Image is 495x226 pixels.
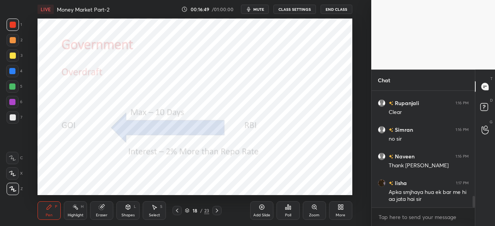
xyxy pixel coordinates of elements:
[7,34,22,46] div: 2
[389,155,393,159] img: no-rating-badge.077c3623.svg
[378,179,386,187] img: 624fc754f5ba48518c428b93550b73a2.jpg
[7,49,22,62] div: 3
[378,126,386,134] img: default.png
[372,70,396,90] p: Chat
[378,153,386,160] img: default.png
[389,162,469,170] div: Thank [PERSON_NAME]
[393,126,413,134] h6: Simran
[46,213,53,217] div: Pen
[134,205,136,209] div: L
[81,205,84,209] div: H
[96,213,108,217] div: Eraser
[68,213,84,217] div: Highlight
[378,99,386,107] img: default.png
[389,135,469,143] div: no sir
[55,205,57,209] div: P
[7,111,22,124] div: 7
[490,76,493,82] p: T
[191,208,199,213] div: 18
[336,213,345,217] div: More
[456,101,469,105] div: 1:16 PM
[393,152,415,160] h6: Naveen
[7,19,22,31] div: 1
[309,213,319,217] div: Zoom
[121,213,135,217] div: Shapes
[456,154,469,159] div: 1:16 PM
[7,183,23,195] div: Z
[200,208,203,213] div: /
[241,5,269,14] button: mute
[389,109,469,116] div: Clear
[389,181,393,185] img: no-rating-badge.077c3623.svg
[273,5,316,14] button: CLASS SETTINGS
[490,119,493,125] p: G
[6,65,22,77] div: 4
[389,189,469,203] div: Apka smjhaya hua ek bar me hi aa jata hai sir
[456,127,469,132] div: 1:16 PM
[253,7,264,12] span: mute
[6,80,22,93] div: 5
[490,97,493,103] p: D
[321,5,352,14] button: End Class
[6,167,23,180] div: X
[393,99,419,107] h6: Rupanjali
[38,5,54,14] div: LIVE
[6,96,22,108] div: 6
[160,205,162,209] div: S
[389,128,393,132] img: no-rating-badge.077c3623.svg
[57,6,109,13] h4: Money Market Part-2
[149,213,160,217] div: Select
[6,152,23,164] div: C
[389,101,393,105] img: no-rating-badge.077c3623.svg
[393,179,407,187] h6: lisha
[372,91,475,208] div: grid
[253,213,270,217] div: Add Slide
[456,181,469,185] div: 1:17 PM
[285,213,291,217] div: Poll
[204,207,209,214] div: 23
